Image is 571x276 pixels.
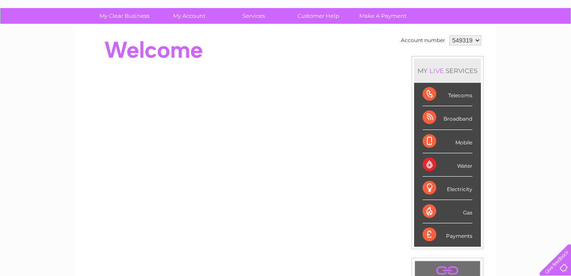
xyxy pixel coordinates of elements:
[399,33,447,48] td: Account number
[283,8,353,24] a: Customer Help
[423,106,472,130] div: Broadband
[219,8,289,24] a: Services
[421,36,437,42] a: Water
[497,36,509,42] a: Blog
[411,4,469,15] a: 0333 014 3131
[423,177,472,200] div: Electricity
[423,83,472,106] div: Telecoms
[423,153,472,177] div: Water
[466,36,492,42] a: Telecoms
[414,59,481,83] div: MY SERVICES
[20,22,63,48] img: logo.png
[423,223,472,246] div: Payments
[428,67,446,75] div: LIVE
[89,8,159,24] a: My Clear Business
[514,36,535,42] a: Contact
[154,8,224,24] a: My Account
[348,8,418,24] a: Make A Payment
[543,36,563,42] a: Log out
[423,200,472,223] div: Gas
[443,36,461,42] a: Energy
[423,130,472,153] div: Mobile
[85,5,487,41] div: Clear Business is a trading name of Verastar Limited (registered in [GEOGRAPHIC_DATA] No. 3667643...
